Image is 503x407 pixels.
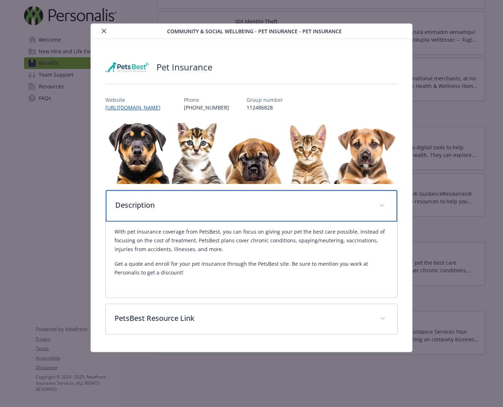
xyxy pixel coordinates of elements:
div: PetsBest Resource Link [106,304,397,334]
p: [PHONE_NUMBER] [184,104,229,111]
div: Description [106,222,397,297]
div: details for plan Community & Social Wellbeing - Pet Insurance - Pet Insurance [50,23,453,352]
div: Description [106,190,397,222]
p: With pet insurance coverage from PetsBest, you can focus on giving your pet the best care possibl... [115,227,388,254]
button: close [100,27,108,35]
p: 112486828 [247,104,283,111]
a: [URL][DOMAIN_NAME] [105,104,166,111]
p: PetsBest Resource Link [115,313,371,324]
span: Community & Social Wellbeing - Pet Insurance - Pet Insurance [167,27,342,35]
p: Website [105,96,166,104]
img: banner [105,123,398,184]
p: Description [115,200,370,211]
p: Group number [247,96,283,104]
img: Pets Best Insurance Services [105,56,149,78]
p: Phone [184,96,229,104]
h2: Pet Insurance [156,61,212,73]
p: Get a quote and enroll for your pet insurance through the PetsBest site. Be sure to mention you w... [115,260,388,277]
